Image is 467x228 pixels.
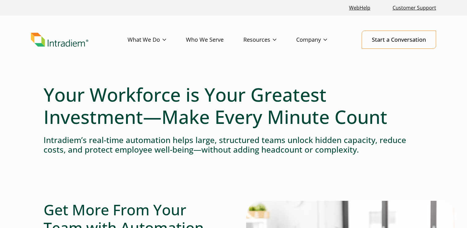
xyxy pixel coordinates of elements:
[243,31,296,49] a: Resources
[362,31,436,49] a: Start a Conversation
[31,33,88,47] img: Intradiem
[390,1,439,15] a: Customer Support
[128,31,186,49] a: What We Do
[347,1,373,15] a: Link opens in a new window
[186,31,243,49] a: Who We Serve
[296,31,347,49] a: Company
[44,135,423,154] h4: Intradiem’s real-time automation helps large, structured teams unlock hidden capacity, reduce cos...
[31,33,128,47] a: Link to homepage of Intradiem
[44,83,423,128] h1: Your Workforce is Your Greatest Investment—Make Every Minute Count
